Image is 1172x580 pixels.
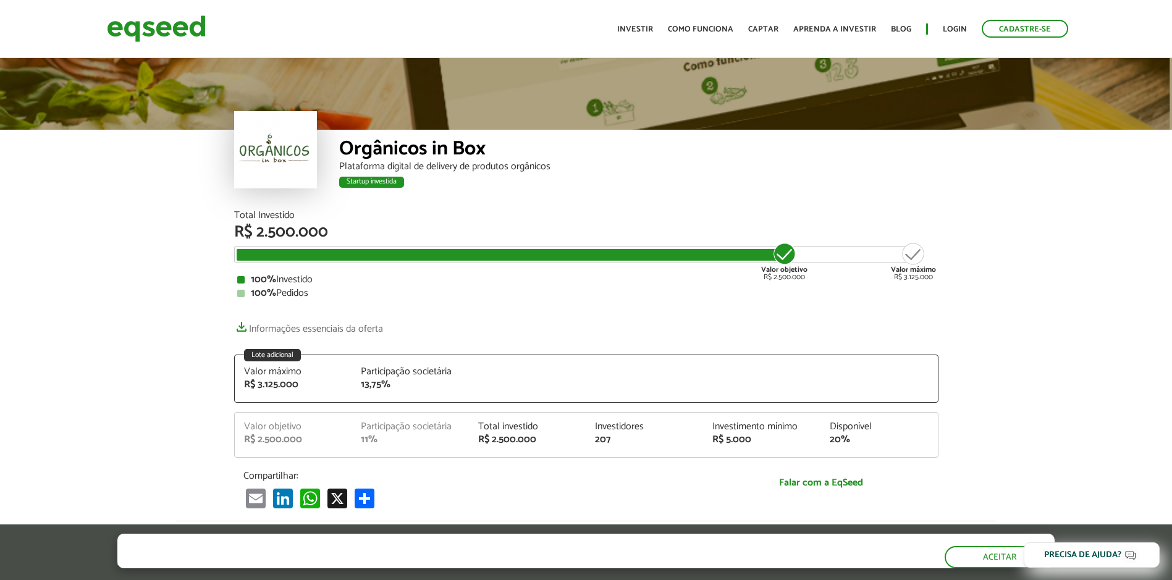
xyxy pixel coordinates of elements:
[943,25,967,33] a: Login
[298,488,323,508] a: WhatsApp
[712,422,811,432] div: Investimento mínimo
[251,285,276,301] strong: 100%
[117,556,565,568] p: Ao clicar em "aceitar", você aceita nossa .
[891,242,936,281] div: R$ 3.125.000
[339,162,938,172] div: Plataforma digital de delivery de produtos orgânicos
[761,242,807,281] div: R$ 2.500.000
[251,271,276,288] strong: 100%
[243,488,268,508] a: Email
[830,422,929,432] div: Disponível
[595,422,694,432] div: Investidores
[945,546,1055,568] button: Aceitar
[478,435,577,445] div: R$ 2.500.000
[830,435,929,445] div: 20%
[361,380,460,390] div: 13,75%
[793,25,876,33] a: Aprenda a investir
[761,264,807,275] strong: Valor objetivo
[237,275,935,285] div: Investido
[271,488,295,508] a: LinkedIn
[361,435,460,445] div: 11%
[107,12,206,45] img: EqSeed
[234,317,383,334] a: Informações essenciais da oferta
[361,367,460,377] div: Participação societária
[339,177,404,188] div: Startup investida
[237,288,935,298] div: Pedidos
[595,435,694,445] div: 207
[478,422,577,432] div: Total investido
[280,557,423,568] a: política de privacidade e de cookies
[117,534,565,553] h5: O site da EqSeed utiliza cookies para melhorar sua navegação.
[617,25,653,33] a: Investir
[244,435,343,445] div: R$ 2.500.000
[713,470,929,495] a: Falar com a EqSeed
[244,422,343,432] div: Valor objetivo
[234,224,938,240] div: R$ 2.500.000
[234,211,938,221] div: Total Investido
[668,25,733,33] a: Como funciona
[891,25,911,33] a: Blog
[982,20,1068,38] a: Cadastre-se
[243,470,694,482] p: Compartilhar:
[244,349,301,361] div: Lote adicional
[352,488,377,508] a: Compartilhar
[891,264,936,275] strong: Valor máximo
[712,435,811,445] div: R$ 5.000
[339,139,938,162] div: Orgânicos in Box
[748,25,778,33] a: Captar
[244,367,343,377] div: Valor máximo
[325,488,350,508] a: X
[361,422,460,432] div: Participação societária
[244,380,343,390] div: R$ 3.125.000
